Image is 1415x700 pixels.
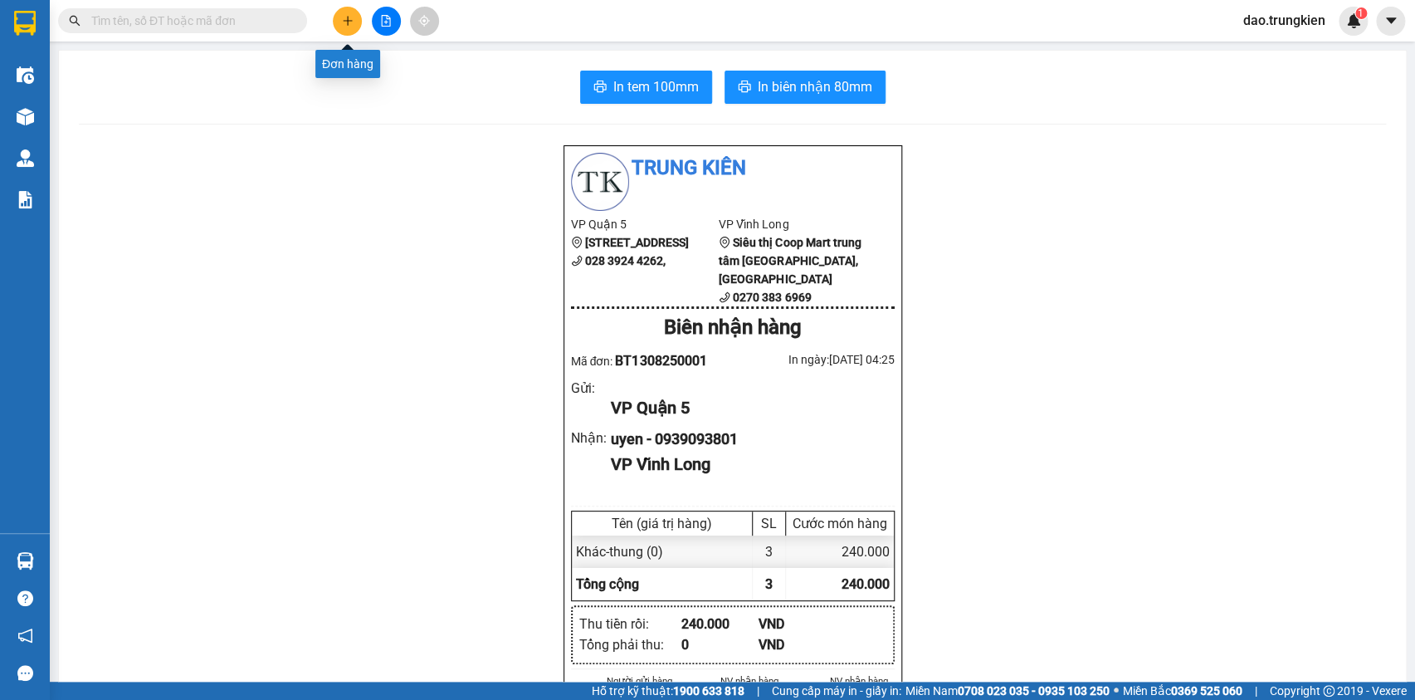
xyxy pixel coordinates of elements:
[757,682,759,700] span: |
[842,576,890,592] span: 240.000
[17,552,34,570] img: warehouse-icon
[380,15,392,27] span: file-add
[905,682,1110,700] span: Miền Nam
[579,634,681,655] div: Tổng phải thu :
[765,576,773,592] span: 3
[372,7,401,36] button: file-add
[1323,685,1334,697] span: copyright
[580,71,712,104] button: printerIn tem 100mm
[576,544,663,560] span: Khác - thung (0)
[315,50,380,78] div: Đơn hàng
[1383,13,1398,28] span: caret-down
[108,14,242,34] div: Vĩnh Long
[17,665,33,681] span: message
[733,350,895,369] div: In ngày: [DATE] 04:25
[342,15,354,27] span: plus
[733,291,811,304] b: 0270 383 6969
[108,54,242,77] div: 0939093801
[824,673,895,688] li: NV nhận hàng
[571,237,583,248] span: environment
[1355,7,1367,19] sup: 1
[719,236,861,286] b: Siêu thị Coop Mart trung tâm [GEOGRAPHIC_DATA], [GEOGRAPHIC_DATA]
[571,350,733,371] div: Mã đơn:
[758,76,872,97] span: In biên nhận 80mm
[738,80,751,95] span: printer
[611,395,881,421] div: VP Quận 5
[571,215,720,233] li: VP Quận 5
[611,428,881,451] div: uyen - 0939093801
[758,634,835,655] div: VND
[615,353,706,369] span: BT1308250001
[585,236,689,249] b: [STREET_ADDRESS]
[719,215,867,233] li: VP Vĩnh Long
[571,153,629,211] img: logo.jpg
[571,428,612,448] div: Nhận :
[790,516,890,531] div: Cước món hàng
[1230,10,1339,31] span: dao.trungkien
[1123,682,1242,700] span: Miền Bắc
[571,153,895,184] li: Trung Kiên
[786,536,894,568] div: 240.000
[108,34,242,54] div: uyen
[1114,688,1119,694] span: ⚪️
[758,614,835,634] div: VND
[1171,684,1242,698] strong: 0369 525 060
[418,15,430,27] span: aim
[410,7,439,36] button: aim
[757,516,781,531] div: SL
[576,576,639,592] span: Tổng cộng
[613,76,699,97] span: In tem 100mm
[17,108,34,125] img: warehouse-icon
[673,684,744,698] strong: 1900 633 818
[1376,7,1405,36] button: caret-down
[17,191,34,208] img: solution-icon
[571,378,612,399] div: Gửi :
[1358,7,1364,19] span: 1
[772,682,901,700] span: Cung cấp máy in - giấy in:
[753,536,786,568] div: 3
[91,12,287,30] input: Tìm tên, số ĐT hoặc mã đơn
[719,291,730,303] span: phone
[12,87,99,125] div: 240.000
[681,614,759,634] div: 240.000
[333,7,362,36] button: plus
[14,11,36,36] img: logo-vxr
[576,516,748,531] div: Tên (giá trị hàng)
[17,66,34,84] img: warehouse-icon
[571,255,583,267] span: phone
[681,634,759,655] div: 0
[14,16,40,33] span: Gửi:
[17,590,33,606] span: question-circle
[12,87,90,105] span: Thu tiền rồi :
[1255,682,1257,700] span: |
[714,673,784,688] li: NV nhận hàng
[958,684,1110,698] strong: 0708 023 035 - 0935 103 250
[1346,13,1361,28] img: icon-new-feature
[719,237,730,248] span: environment
[17,628,33,644] span: notification
[593,80,607,95] span: printer
[571,312,895,344] div: Biên nhận hàng
[585,254,666,267] b: 028 3924 4262,
[69,15,81,27] span: search
[611,452,881,477] div: VP Vĩnh Long
[725,71,886,104] button: printerIn biên nhận 80mm
[108,16,148,33] span: Nhận:
[579,614,681,634] div: Thu tiền rồi :
[14,14,96,54] div: Quận 5
[17,149,34,167] img: warehouse-icon
[592,682,744,700] span: Hỗ trợ kỹ thuật:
